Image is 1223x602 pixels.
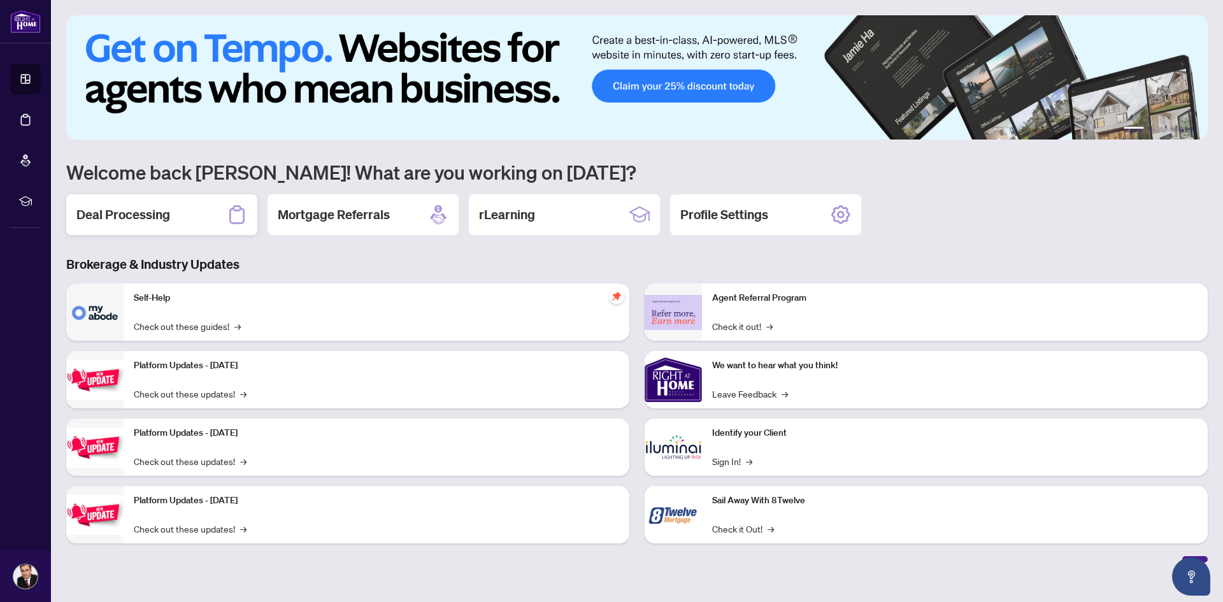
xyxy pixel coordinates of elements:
[278,206,390,224] h2: Mortgage Referrals
[134,319,241,333] a: Check out these guides!→
[766,319,773,333] span: →
[609,289,624,304] span: pushpin
[234,319,241,333] span: →
[134,494,619,508] p: Platform Updates - [DATE]
[240,387,247,401] span: →
[645,419,702,476] img: Identify your Client
[66,427,124,468] img: Platform Updates - July 8, 2025
[1149,127,1154,132] button: 2
[1159,127,1164,132] button: 3
[712,291,1198,305] p: Agent Referral Program
[66,160,1208,184] h1: Welcome back [PERSON_NAME]! What are you working on [DATE]?
[645,351,702,408] img: We want to hear what you think!
[240,454,247,468] span: →
[1172,557,1210,596] button: Open asap
[66,495,124,535] img: Platform Updates - June 23, 2025
[782,387,788,401] span: →
[66,255,1208,273] h3: Brokerage & Industry Updates
[712,387,788,401] a: Leave Feedback→
[712,426,1198,440] p: Identify your Client
[66,360,124,400] img: Platform Updates - July 21, 2025
[712,522,774,536] a: Check it Out!→
[712,359,1198,373] p: We want to hear what you think!
[240,522,247,536] span: →
[1169,127,1175,132] button: 4
[680,206,768,224] h2: Profile Settings
[645,295,702,330] img: Agent Referral Program
[712,454,752,468] a: Sign In!→
[712,494,1198,508] p: Sail Away With 8Twelve
[1124,127,1144,132] button: 1
[1190,127,1195,132] button: 6
[134,522,247,536] a: Check out these updates!→
[134,454,247,468] a: Check out these updates!→
[66,15,1208,140] img: Slide 0
[76,206,170,224] h2: Deal Processing
[10,10,41,33] img: logo
[746,454,752,468] span: →
[134,387,247,401] a: Check out these updates!→
[1180,127,1185,132] button: 5
[13,564,38,589] img: Profile Icon
[645,486,702,543] img: Sail Away With 8Twelve
[479,206,535,224] h2: rLearning
[768,522,774,536] span: →
[66,283,124,341] img: Self-Help
[134,359,619,373] p: Platform Updates - [DATE]
[712,319,773,333] a: Check it out!→
[134,426,619,440] p: Platform Updates - [DATE]
[134,291,619,305] p: Self-Help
